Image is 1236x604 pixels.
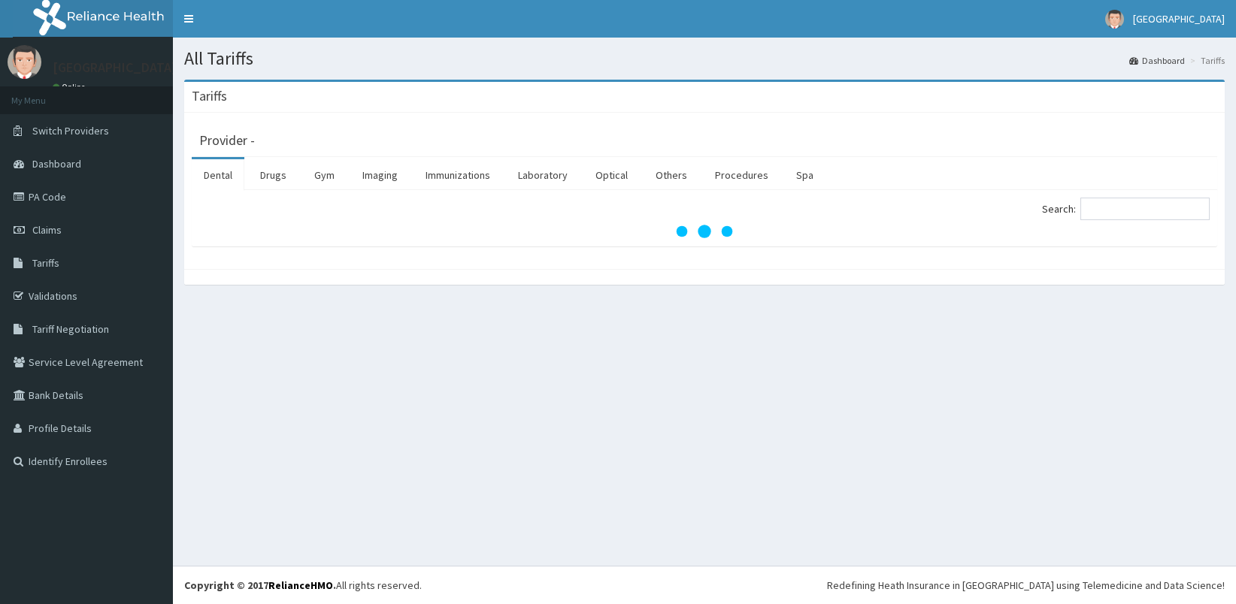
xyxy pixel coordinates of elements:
[32,322,109,336] span: Tariff Negotiation
[184,578,336,592] strong: Copyright © 2017 .
[8,45,41,79] img: User Image
[414,159,502,191] a: Immunizations
[1105,10,1124,29] img: User Image
[1080,198,1210,220] input: Search:
[827,578,1225,593] div: Redefining Heath Insurance in [GEOGRAPHIC_DATA] using Telemedicine and Data Science!
[506,159,580,191] a: Laboratory
[32,124,109,137] span: Switch Providers
[32,223,62,237] span: Claims
[192,159,244,191] a: Dental
[583,159,640,191] a: Optical
[784,159,826,191] a: Spa
[1042,198,1210,220] label: Search:
[703,159,780,191] a: Procedures
[32,157,81,171] span: Dashboard
[1129,54,1185,67] a: Dashboard
[184,49,1225,68] h1: All Tariffs
[350,159,410,191] a: Imaging
[199,134,255,147] h3: Provider -
[1186,54,1225,67] li: Tariffs
[1133,12,1225,26] span: [GEOGRAPHIC_DATA]
[302,159,347,191] a: Gym
[192,89,227,103] h3: Tariffs
[53,82,89,92] a: Online
[173,566,1236,604] footer: All rights reserved.
[644,159,699,191] a: Others
[674,201,735,261] svg: audio-loading
[53,61,177,74] p: [GEOGRAPHIC_DATA]
[268,578,333,592] a: RelianceHMO
[32,256,59,270] span: Tariffs
[248,159,298,191] a: Drugs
